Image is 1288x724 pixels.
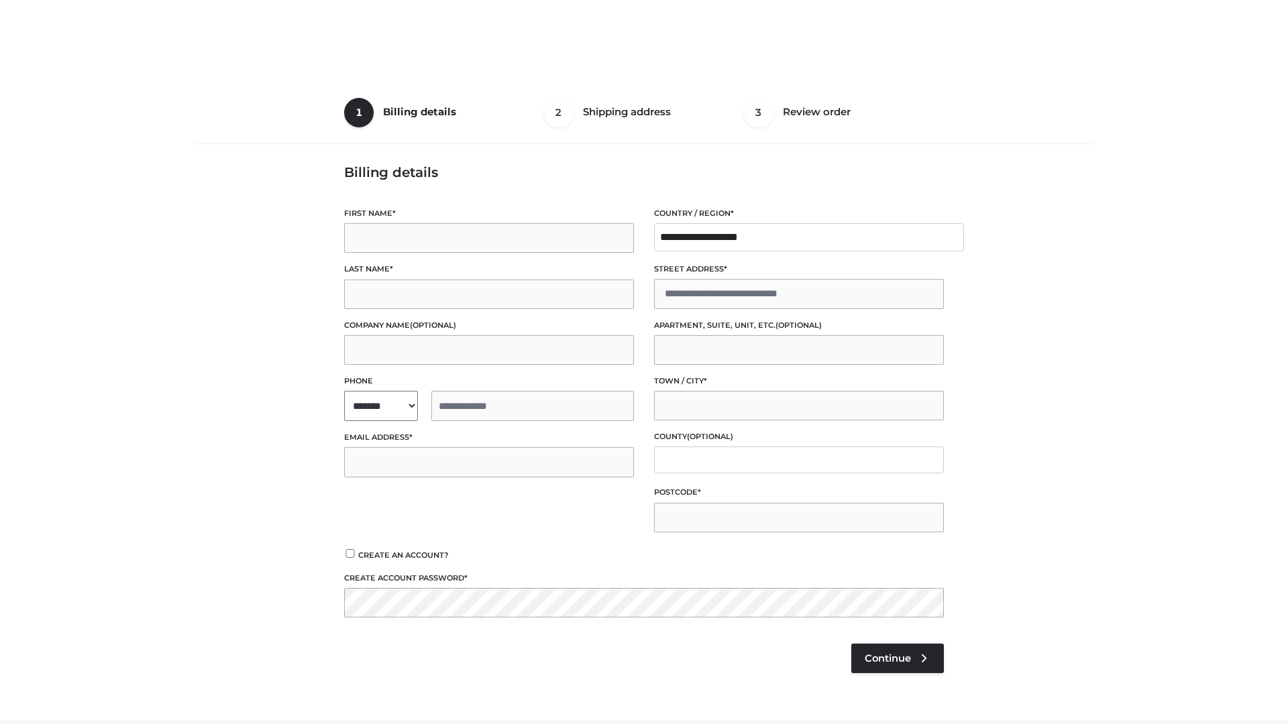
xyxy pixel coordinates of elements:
h3: Billing details [344,164,944,180]
span: Billing details [383,105,456,118]
span: Review order [783,105,851,118]
label: Phone [344,375,634,387]
span: 3 [744,98,773,127]
span: Shipping address [583,105,671,118]
label: First name [344,207,634,220]
span: (optional) [775,320,822,330]
span: Create an account? [358,550,449,560]
span: 1 [344,98,374,127]
label: County [654,430,944,443]
label: Postcode [654,486,944,499]
span: 2 [544,98,574,127]
label: Country / Region [654,207,944,220]
span: Continue [865,652,911,664]
span: (optional) [687,432,733,441]
label: Apartment, suite, unit, etc. [654,319,944,332]
input: Create an account? [344,549,356,558]
label: Create account password [344,572,944,585]
label: Town / City [654,375,944,387]
label: Email address [344,431,634,444]
a: Continue [851,644,944,673]
label: Street address [654,263,944,276]
span: (optional) [410,320,456,330]
label: Last name [344,263,634,276]
label: Company name [344,319,634,332]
